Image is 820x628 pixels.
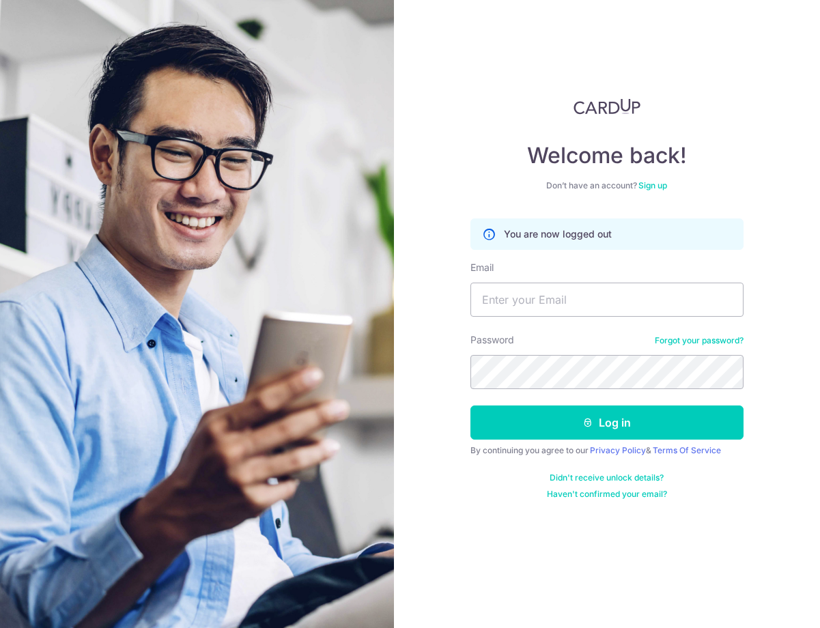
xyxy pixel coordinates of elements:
h4: Welcome back! [470,142,744,169]
a: Privacy Policy [590,445,646,455]
a: Forgot your password? [655,335,744,346]
label: Password [470,333,514,347]
label: Email [470,261,494,274]
a: Haven't confirmed your email? [547,489,667,500]
div: By continuing you agree to our & [470,445,744,456]
a: Terms Of Service [653,445,721,455]
a: Sign up [638,180,667,190]
img: CardUp Logo [574,98,640,115]
p: You are now logged out [504,227,612,241]
input: Enter your Email [470,283,744,317]
a: Didn't receive unlock details? [550,472,664,483]
button: Log in [470,405,744,440]
div: Don’t have an account? [470,180,744,191]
